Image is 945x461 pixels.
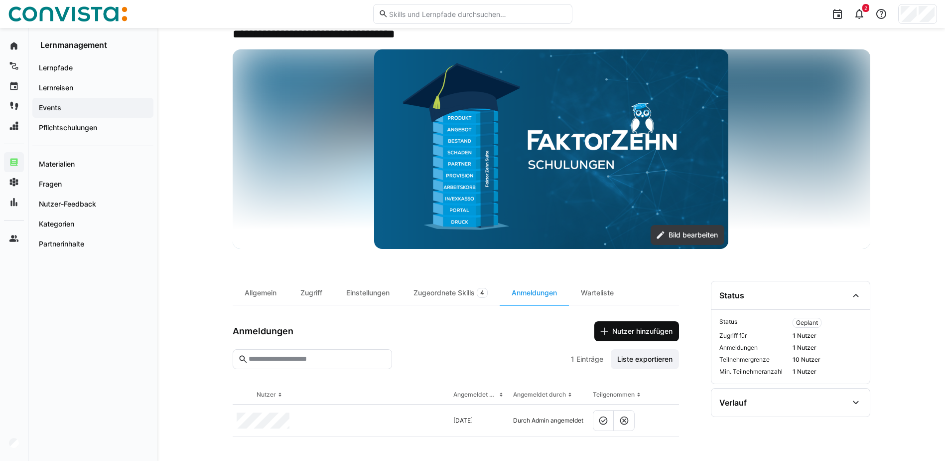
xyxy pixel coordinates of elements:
[719,398,747,408] div: Verlauf
[719,368,789,376] span: Min. Teilnehmeranzahl
[651,225,724,245] button: Bild bearbeiten
[480,289,484,297] span: 4
[453,391,497,399] div: Angemeldet am
[719,356,789,364] span: Teilnehmergrenze
[402,281,500,305] div: Zugeordnete Skills
[334,281,402,305] div: Einstellungen
[611,349,679,369] button: Liste exportieren
[616,354,674,364] span: Liste exportieren
[388,9,566,18] input: Skills und Lernpfade durchsuchen…
[864,5,867,11] span: 2
[513,417,583,425] span: Durch Admin angemeldet
[233,281,288,305] div: Allgemein
[288,281,334,305] div: Zugriff
[257,391,276,399] div: Nutzer
[793,344,862,352] span: 1 Nutzer
[571,354,574,364] span: 1
[594,321,679,341] button: Nutzer hinzufügen
[233,326,293,337] h3: Anmeldungen
[593,391,635,399] div: Teilgenommen
[793,356,862,364] span: 10 Nutzer
[453,417,473,425] span: [DATE]
[719,344,789,352] span: Anmeldungen
[796,319,818,327] span: Geplant
[719,318,789,328] span: Status
[667,230,719,240] span: Bild bearbeiten
[611,326,674,336] span: Nutzer hinzufügen
[793,368,862,376] span: 1 Nutzer
[793,332,862,340] span: 1 Nutzer
[576,354,603,364] span: Einträge
[719,290,744,300] div: Status
[569,281,626,305] div: Warteliste
[500,281,569,305] div: Anmeldungen
[513,391,566,399] div: Angemeldet durch
[719,332,789,340] span: Zugriff für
